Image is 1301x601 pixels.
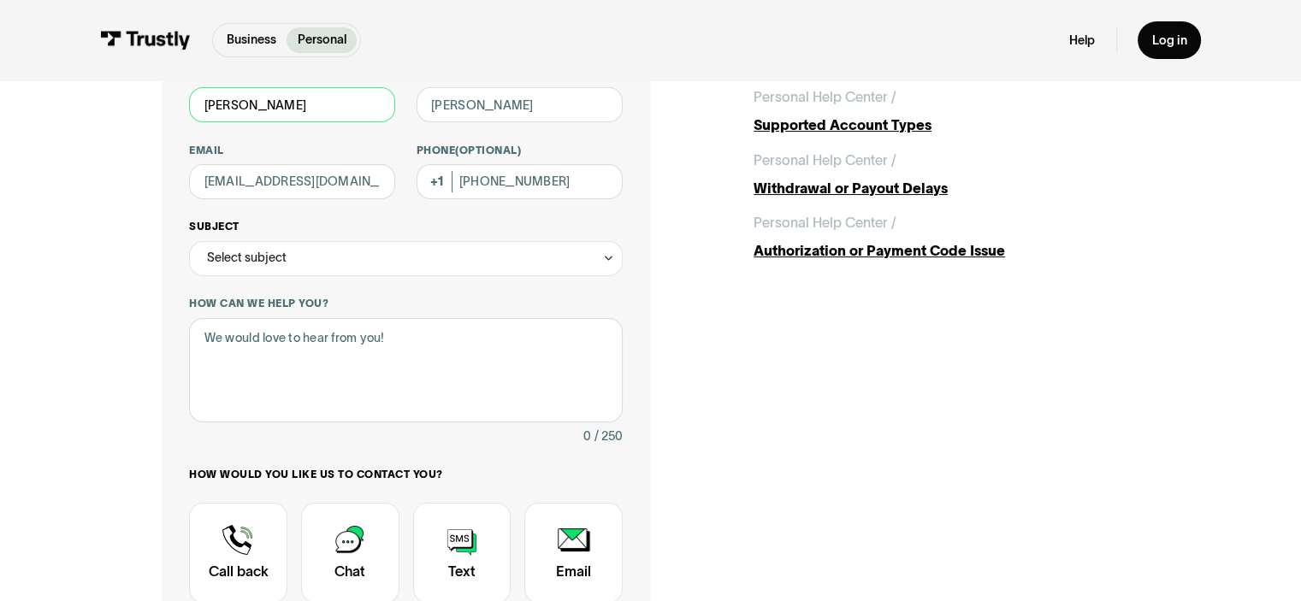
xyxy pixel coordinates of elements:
[189,144,395,157] label: Email
[1069,32,1095,49] a: Help
[754,212,1139,261] a: Personal Help Center /Authorization or Payment Code Issue
[754,115,1139,136] div: Supported Account Types
[298,31,346,49] p: Personal
[189,468,622,481] label: How would you like us to contact you?
[189,164,395,199] input: alex@mail.com
[1151,32,1186,49] div: Log in
[754,240,1139,262] div: Authorization or Payment Code Issue
[189,241,622,276] div: Select subject
[754,150,1139,198] a: Personal Help Center /Withdrawal or Payout Delays
[207,247,287,268] div: Select subject
[754,150,896,171] div: Personal Help Center /
[216,27,287,53] a: Business
[189,87,395,122] input: Alex
[754,212,896,233] div: Personal Help Center /
[100,31,191,50] img: Trustly Logo
[287,27,357,53] a: Personal
[189,220,622,233] label: Subject
[417,144,623,157] label: Phone
[754,178,1139,199] div: Withdrawal or Payout Delays
[594,426,623,447] div: / 250
[417,87,623,122] input: Howard
[1138,21,1201,58] a: Log in
[754,86,896,108] div: Personal Help Center /
[227,31,276,49] p: Business
[455,144,521,156] span: (Optional)
[754,86,1139,135] a: Personal Help Center /Supported Account Types
[417,164,623,199] input: (555) 555-5555
[583,426,591,447] div: 0
[189,297,622,310] label: How can we help you?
